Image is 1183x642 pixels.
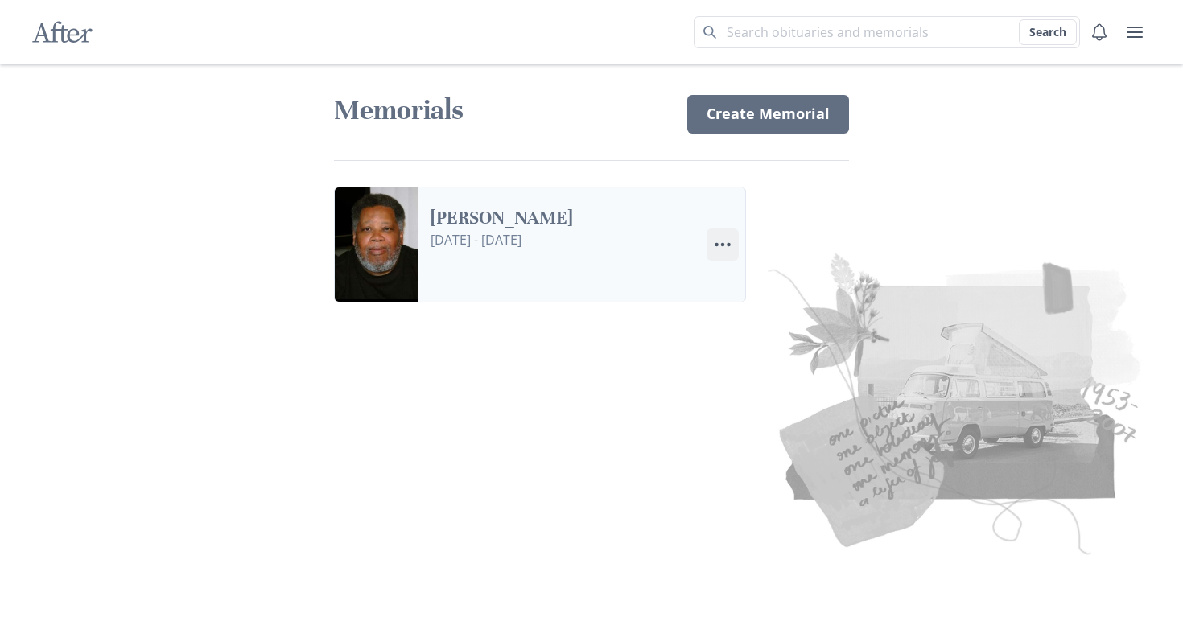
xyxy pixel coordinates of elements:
button: Notifications [1083,16,1115,48]
button: Options [707,228,739,261]
input: Search term [694,16,1080,48]
a: Create Memorial [687,95,849,134]
img: Collage of old pictures and notes [562,241,1153,562]
button: Search [1019,19,1077,45]
button: user menu [1119,16,1151,48]
a: [PERSON_NAME] [431,207,694,230]
h1: Memorials [334,93,668,128]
